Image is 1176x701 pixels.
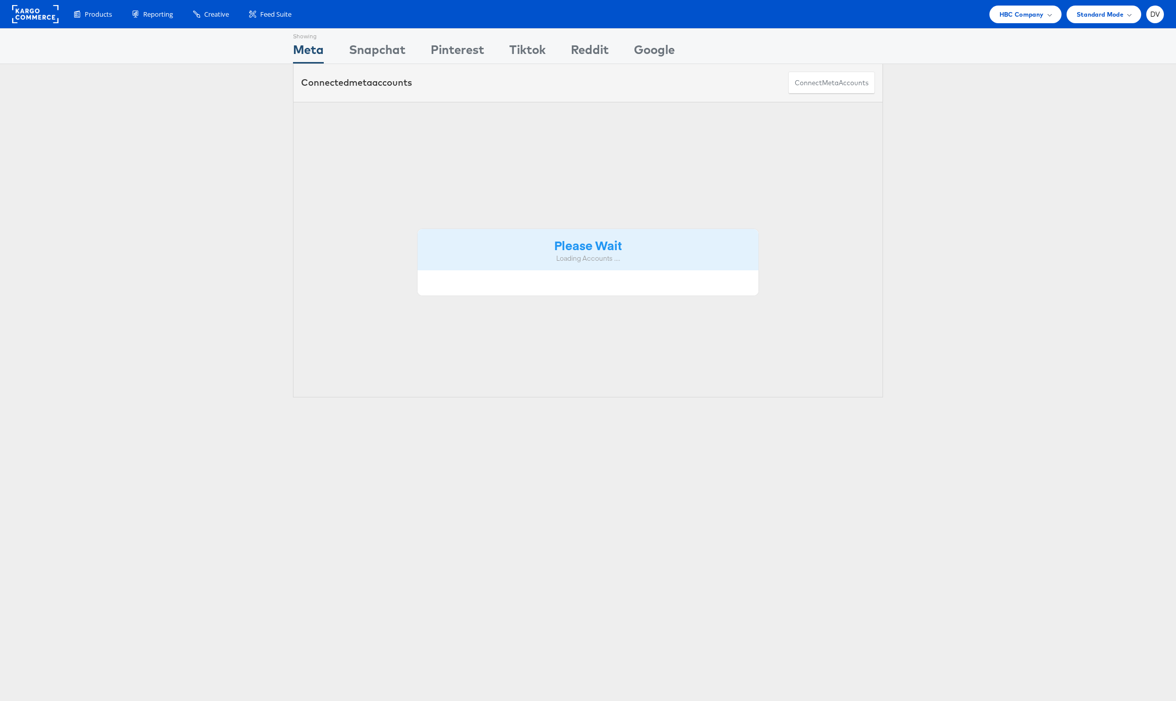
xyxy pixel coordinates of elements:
span: Products [85,10,112,19]
div: Meta [293,41,324,64]
div: Connected accounts [301,76,412,89]
div: Google [634,41,675,64]
span: Reporting [143,10,173,19]
span: Creative [204,10,229,19]
div: Loading Accounts .... [425,254,751,263]
div: Showing [293,29,324,41]
div: Reddit [571,41,609,64]
span: Feed Suite [260,10,291,19]
div: Tiktok [509,41,546,64]
div: Pinterest [431,41,484,64]
span: DV [1150,11,1160,18]
span: meta [349,77,372,88]
span: HBC Company [999,9,1044,20]
div: Snapchat [349,41,405,64]
span: Standard Mode [1077,9,1124,20]
strong: Please Wait [554,237,622,253]
button: ConnectmetaAccounts [788,72,875,94]
span: meta [822,78,839,88]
